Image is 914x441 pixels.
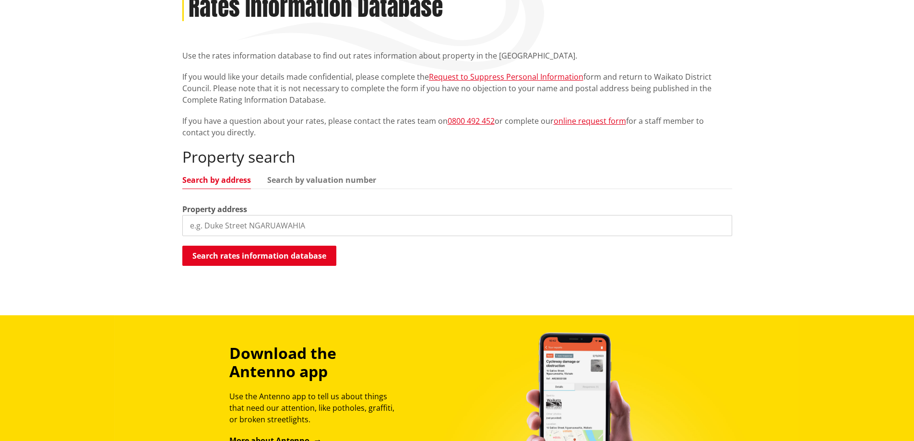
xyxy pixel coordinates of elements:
input: e.g. Duke Street NGARUAWAHIA [182,215,732,236]
h2: Property search [182,148,732,166]
a: Request to Suppress Personal Information [429,72,583,82]
a: Search by address [182,176,251,184]
label: Property address [182,203,247,215]
a: Search by valuation number [267,176,376,184]
iframe: Messenger Launcher [870,401,904,435]
button: Search rates information database [182,246,336,266]
p: Use the Antenno app to tell us about things that need our attention, like potholes, graffiti, or ... [229,391,403,425]
p: If you have a question about your rates, please contact the rates team on or complete our for a s... [182,115,732,138]
h3: Download the Antenno app [229,344,403,381]
p: Use the rates information database to find out rates information about property in the [GEOGRAPHI... [182,50,732,61]
p: If you would like your details made confidential, please complete the form and return to Waikato ... [182,71,732,106]
a: online request form [554,116,626,126]
a: 0800 492 452 [448,116,495,126]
